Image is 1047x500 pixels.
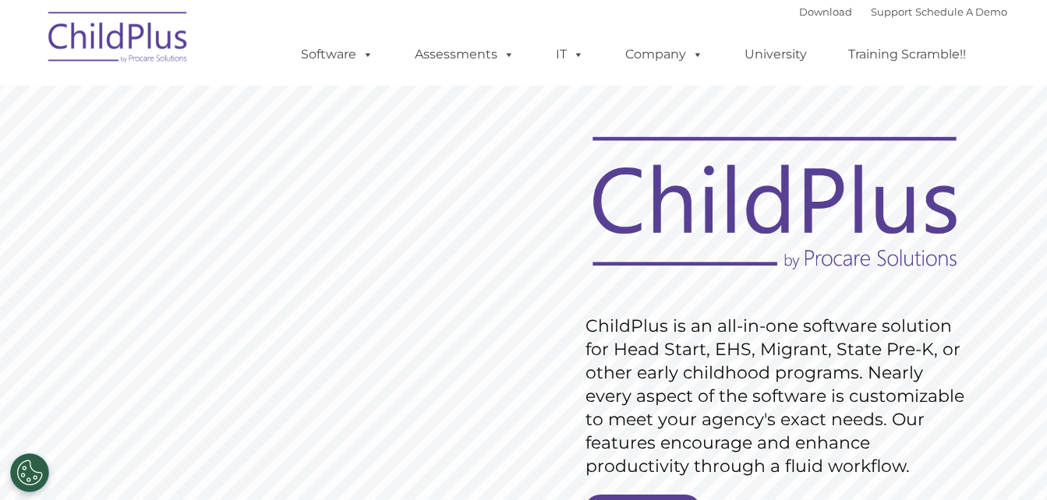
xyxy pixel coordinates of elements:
[610,39,719,70] a: Company
[799,5,1007,18] font: |
[833,39,982,70] a: Training Scramble!!
[871,5,912,18] a: Support
[41,1,196,79] img: ChildPlus by Procare Solutions
[10,453,49,492] button: Cookies Settings
[285,39,389,70] a: Software
[540,39,600,70] a: IT
[729,39,822,70] a: University
[915,5,1007,18] a: Schedule A Demo
[399,39,530,70] a: Assessments
[799,5,852,18] a: Download
[585,315,972,478] rs-layer: ChildPlus is an all-in-one software solution for Head Start, EHS, Migrant, State Pre-K, or other ...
